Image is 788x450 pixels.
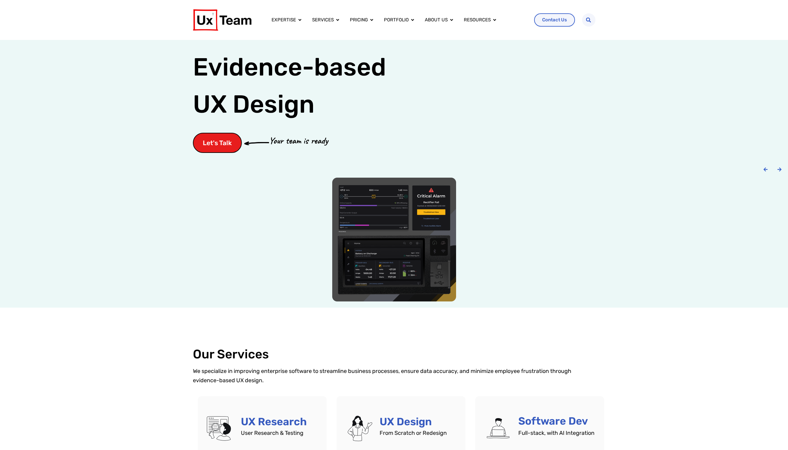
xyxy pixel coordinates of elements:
[380,417,457,427] h3: UX Design
[272,16,296,24] a: Expertise
[193,49,386,123] h1: Evidence-based
[518,430,596,436] p: Full-stack, with AI Integration
[193,366,595,385] p: We specialize in improving enterprise software to streamline business processes, ensure data accu...
[193,347,595,361] h2: Our Services
[312,16,334,24] a: Services
[193,89,315,120] span: UX Design
[763,167,768,172] div: Previous
[425,16,448,24] a: About us
[267,14,529,26] nav: Menu
[534,13,575,27] a: Contact Us
[777,167,782,172] div: Next
[193,133,242,153] a: Let's Talk
[582,13,595,27] div: Search
[269,134,328,148] p: Your team is ready
[384,16,409,24] a: Portfolio
[6,178,782,301] div: Carousel
[241,417,319,427] h3: UX Research
[267,14,529,26] div: Menu Toggle
[542,18,567,22] span: Contact Us
[241,431,319,435] p: User Research & Testing
[332,178,456,301] img: Power conversion company hardware UI device ux design
[203,140,232,146] span: Let's Talk
[244,141,269,145] img: arrow-cta
[193,9,251,31] img: UX Team Logo
[380,431,457,435] p: From Scratch or Redesign
[518,416,596,426] h3: Software Dev
[6,178,782,301] div: 1 of 6
[464,16,491,24] a: Resources
[350,16,368,24] a: Pricing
